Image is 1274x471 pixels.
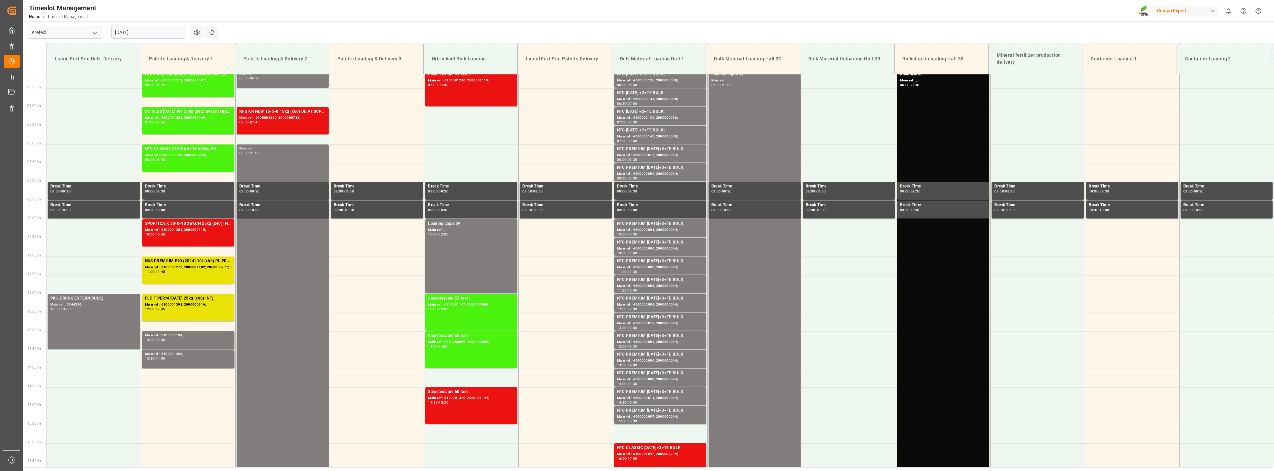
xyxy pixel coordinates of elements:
[27,254,41,257] span: 11:00 Hr
[156,190,165,193] div: 09:30
[617,220,704,227] div: NTC PREMIUM [DATE]+3+TE BULK;
[145,220,232,227] div: SPORTICA K 30-0-10 26%UH 25kg (x40) INT;FLO T PERM [DATE] 25kg (x40) INT;BLK CLASSIC [DATE] 25kg(...
[816,190,826,193] div: 09:30
[343,190,344,193] div: -
[156,308,165,311] div: 12:45
[145,295,232,302] div: FLO T PERM [DATE] 25kg (x40) INT;
[532,190,533,193] div: -
[239,190,249,193] div: 09:00
[628,345,637,348] div: 13:30
[617,190,627,193] div: 09:00
[428,345,438,348] div: 13:00
[721,208,722,211] div: -
[626,326,627,329] div: -
[146,53,230,65] div: Paletts Loading & Delivery 1
[145,233,155,236] div: 10:00
[617,258,704,265] div: NTC PREMIUM [DATE]+3+TE BULK;
[1098,190,1099,193] div: -
[239,77,249,80] div: 06:00
[617,339,704,345] div: Main ref : 4500000004, 2000000014;
[617,164,704,171] div: NTC PREMIUM [DATE]+3+TE BULK;
[617,146,704,152] div: NTC PREMIUM [DATE]+3+TE BULK;
[428,220,515,227] div: Loading capacity
[628,270,637,273] div: 11:30
[617,308,627,311] div: 12:00
[27,310,41,313] span: 12:30 Hr
[617,171,704,177] div: Main ref : 4500000009, 2000000014;
[617,370,704,377] div: NTC PREMIUM [DATE]+3+TE BULK;
[27,160,41,164] span: 08:30 Hr
[617,302,704,308] div: Main ref : 4500000008, 2000000014;
[617,270,627,273] div: 11:00
[816,208,826,211] div: 10:00
[1154,4,1221,17] button: Compo Expert
[626,177,627,180] div: -
[617,283,704,289] div: Main ref : 4500000005, 2000000014;
[27,328,41,332] span: 13:00 Hr
[626,158,627,161] div: -
[617,96,704,102] div: Main ref : 4500000131, 2000000058;
[61,308,71,311] div: 13:30
[154,158,155,161] div: -
[711,183,798,190] div: Break Time
[617,83,627,86] div: 06:00
[145,265,232,270] div: Main ref : 6100001272, 2000001102; 2000000777;2000001102;
[145,302,232,308] div: Main ref : 6100001308, 2000000916;
[628,190,637,193] div: 09:30
[617,289,627,292] div: 11:30
[239,115,326,121] div: Main ref : 6100001250, 2000000718;
[439,190,448,193] div: 09:30
[900,78,987,83] div: Main ref : ,
[156,208,165,211] div: 10:00
[721,83,722,86] div: -
[27,141,41,145] span: 08:00 Hr
[1100,208,1109,211] div: 10:00
[617,115,704,121] div: Main ref : 4500000139, 2000000058;
[334,202,420,208] div: Break Time
[154,357,155,360] div: -
[439,208,448,211] div: 10:00
[617,127,704,134] div: NTC [DATE] +2+TE BULK;
[428,302,515,308] div: Main ref : 6100001197, 2000001069;
[145,152,232,158] div: Main ref : 6100001199, 2000000929;
[900,208,910,211] div: 09:30
[428,333,515,339] div: Salpetersäure 53 lose;
[617,102,627,105] div: 06:30
[250,151,260,154] div: 21:00
[60,190,61,193] div: -
[1183,183,1270,190] div: Break Time
[617,177,627,180] div: 08:30
[1193,190,1194,193] div: -
[617,326,627,329] div: 12:30
[428,202,515,208] div: Break Time
[626,208,627,211] div: -
[711,208,721,211] div: 09:30
[1089,208,1099,211] div: 09:30
[145,115,232,121] div: Main ref : 6100001233, 2000001049;
[617,364,627,367] div: 13:30
[1194,190,1204,193] div: 09:30
[532,208,533,211] div: -
[239,108,326,115] div: RFU KR NEW 15-5-8 15kg (x60) DE,AT;SUPER FLO T Turf BS 20kg (x50) INT;TPL City Green 6-2-5 20kg (...
[27,179,41,182] span: 09:00 Hr
[1221,3,1236,18] button: show 0 new notifications
[806,183,892,190] div: Break Time
[626,382,627,385] div: -
[533,208,543,211] div: 10:00
[154,338,155,341] div: -
[626,102,627,105] div: -
[29,3,96,13] div: Timeslot Management
[994,208,1004,211] div: 09:30
[145,146,232,152] div: NTC CLASSIC [DATE]+3+TE 600kg BB;
[239,151,249,154] div: 08:00
[50,190,60,193] div: 09:00
[806,190,815,193] div: 09:00
[145,338,155,341] div: 13:00
[626,364,627,367] div: -
[438,208,439,211] div: -
[533,190,543,193] div: 09:30
[617,345,627,348] div: 13:00
[1100,190,1109,193] div: 09:30
[428,233,438,236] div: 10:00
[1089,202,1176,208] div: Break Time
